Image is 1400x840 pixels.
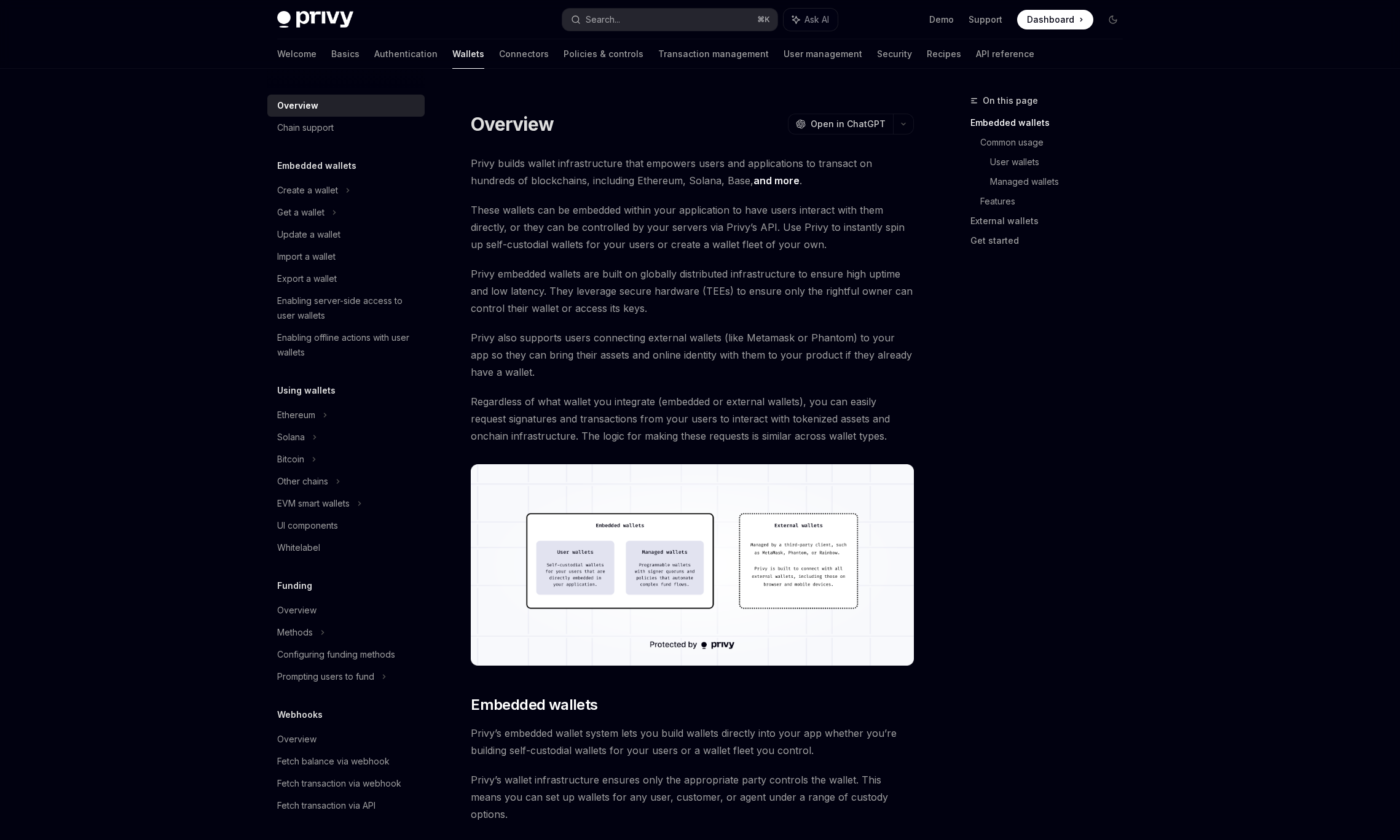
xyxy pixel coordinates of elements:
a: Common usage [980,133,1133,152]
div: Whitelabel [277,540,320,555]
a: Support [969,14,1002,26]
h1: Overview [471,113,554,135]
a: Overview [267,728,425,750]
img: dark logo [277,11,353,28]
h5: Embedded wallets [277,158,356,173]
div: Configuring funding methods [277,647,395,662]
span: Open in ChatGPT [811,118,886,130]
div: Export a wallet [277,271,337,286]
a: Enabling server-side access to user wallets [267,290,425,327]
a: User wallets [990,152,1133,172]
a: Fetch transaction via API [267,795,425,817]
a: Demo [929,14,954,26]
span: Privy builds wallet infrastructure that empowers users and applications to transact on hundreds o... [471,155,914,189]
div: Bitcoin [277,452,304,467]
h5: Funding [277,578,312,593]
div: Fetch transaction via API [277,798,376,813]
a: Connectors [499,39,549,69]
a: Configuring funding methods [267,644,425,666]
a: Overview [267,95,425,117]
div: Solana [277,430,305,445]
div: Ethereum [277,408,315,422]
a: Dashboard [1017,10,1093,29]
div: Enabling server-side access to user wallets [277,294,417,323]
a: Enabling offline actions with user wallets [267,327,425,364]
div: Overview [277,603,317,618]
a: External wallets [970,211,1133,231]
div: Other chains [277,474,328,489]
a: Overview [267,599,425,621]
a: User management [784,39,862,69]
span: Regardless of what wallet you integrate (embedded or external wallets), you can easily request si... [471,393,914,445]
div: UI components [277,518,338,533]
a: Managed wallets [990,172,1133,192]
div: Methods [277,625,313,640]
div: Chain support [277,120,334,135]
span: On this page [983,93,1038,108]
a: Welcome [277,39,317,69]
div: Update a wallet [277,227,340,242]
a: Basics [331,39,360,69]
div: Fetch transaction via webhook [277,776,401,791]
div: Enabling offline actions with user wallets [277,330,417,360]
a: Import a wallet [267,246,425,268]
div: Prompting users to fund [277,669,374,684]
a: Authentication [374,39,438,69]
button: Toggle dark mode [1103,10,1123,29]
a: Transaction management [658,39,769,69]
span: Privy embedded wallets are built on globally distributed infrastructure to ensure high uptime and... [471,265,914,317]
span: ⌘ K [757,15,770,25]
span: Privy also supports users connecting external wallets (like Metamask or Phantom) to your app so t... [471,329,914,381]
a: and more [753,174,800,187]
div: EVM smart wallets [277,496,350,511]
div: Overview [277,732,317,747]
div: Fetch balance via webhook [277,754,390,769]
a: Features [980,192,1133,211]
span: Dashboard [1027,14,1074,26]
a: Embedded wallets [970,113,1133,133]
a: Policies & controls [564,39,643,69]
img: images/walletoverview.png [471,464,914,666]
h5: Using wallets [277,383,336,398]
a: Fetch transaction via webhook [267,772,425,795]
a: Export a wallet [267,268,425,290]
div: Search... [586,12,620,27]
a: API reference [976,39,1034,69]
div: Create a wallet [277,183,338,198]
button: Open in ChatGPT [788,114,893,134]
a: Whitelabel [267,537,425,559]
a: Chain support [267,117,425,139]
span: Ask AI [804,14,829,26]
a: Get started [970,231,1133,251]
h5: Webhooks [277,707,323,722]
a: Fetch balance via webhook [267,750,425,772]
a: Wallets [452,39,484,69]
button: Search...⌘K [562,9,777,31]
span: Privy’s embedded wallet system lets you build wallets directly into your app whether you’re build... [471,725,914,759]
span: These wallets can be embedded within your application to have users interact with them directly, ... [471,201,914,253]
button: Ask AI [784,9,838,31]
span: Privy’s wallet infrastructure ensures only the appropriate party controls the wallet. This means ... [471,771,914,823]
div: Import a wallet [277,249,336,264]
a: Update a wallet [267,224,425,246]
div: Overview [277,98,318,113]
a: UI components [267,515,425,537]
span: Embedded wallets [471,695,597,715]
a: Recipes [927,39,961,69]
a: Security [877,39,912,69]
div: Get a wallet [277,205,324,220]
